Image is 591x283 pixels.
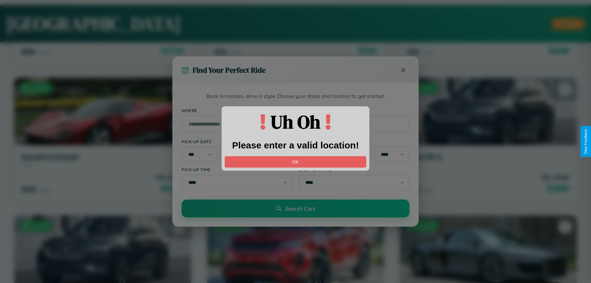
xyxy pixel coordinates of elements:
h3: Find Your Perfect Ride [193,65,266,75]
p: Book in minutes, drive in style. Choose your dates and location to get started. [182,92,409,100]
label: Drop-off Date [299,139,409,144]
label: Pick-up Date [182,139,292,144]
span: Search Cars [285,205,316,212]
label: Where [182,108,409,113]
label: Drop-off Time [299,167,409,172]
label: Pick-up Time [182,167,292,172]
